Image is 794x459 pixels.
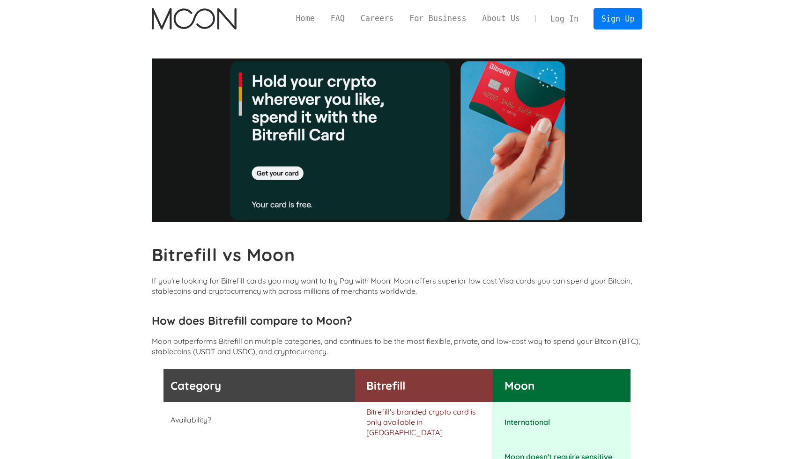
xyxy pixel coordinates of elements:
h3: Moon [505,379,619,393]
p: If you're looking for Bitrefill cards you may want to try Pay with Moon! Moon offers superior low... [152,276,643,296]
p: Moon outperforms Bitrefill on multiple categories, and continues to be the most flexible, private... [152,336,643,357]
a: About Us [474,13,528,24]
b: Bitrefill vs Moon [152,244,295,265]
h3: Bitrefill [366,379,488,393]
a: Home [288,13,323,24]
img: Moon Logo [152,8,237,29]
a: Careers [353,13,401,24]
p: Bitrefill's branded crypto card is only available in [GEOGRAPHIC_DATA] [366,407,488,437]
p: International [505,417,619,427]
h3: Category [171,379,343,393]
a: FAQ [323,13,353,24]
a: For Business [401,13,474,24]
a: Sign Up [594,8,642,29]
p: Availability? [171,415,343,425]
h3: How does Bitrefill compare to Moon? [152,313,643,328]
a: Log In [542,8,586,29]
a: home [152,8,237,29]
